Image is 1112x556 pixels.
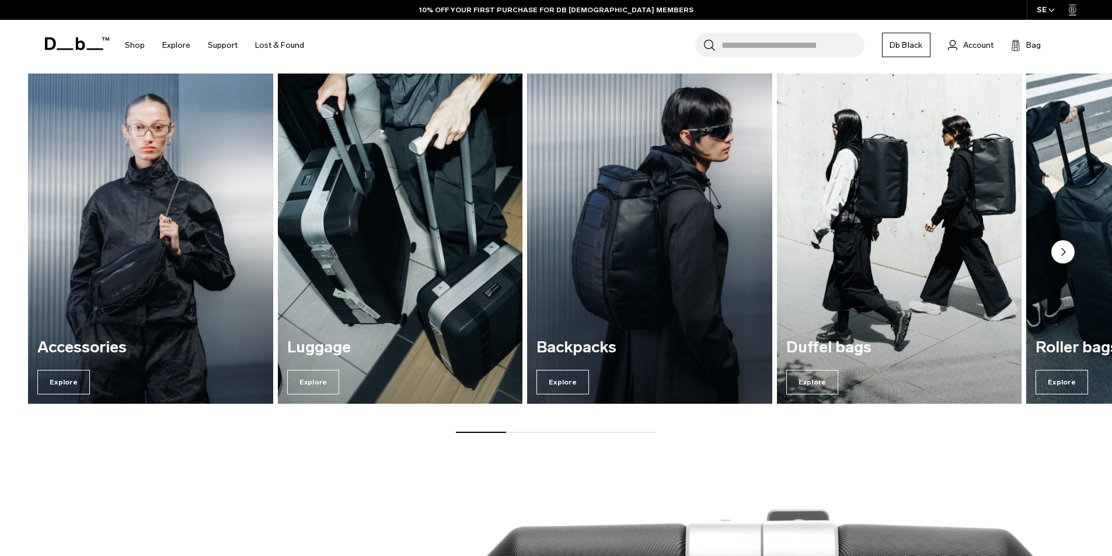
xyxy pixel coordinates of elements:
[527,74,772,404] div: 3 / 7
[786,339,1013,356] h3: Duffel bags
[208,25,238,66] a: Support
[777,74,1022,404] a: Duffel bags Explore
[777,74,1022,404] div: 4 / 7
[948,38,994,52] a: Account
[1051,240,1075,266] button: Next slide
[278,74,523,404] div: 2 / 7
[28,74,273,404] a: Accessories Explore
[1026,39,1041,51] span: Bag
[116,20,313,71] nav: Main Navigation
[536,339,763,356] h3: Backpacks
[786,370,839,394] span: Explore
[125,25,145,66] a: Shop
[28,74,273,404] div: 1 / 7
[536,370,589,394] span: Explore
[882,33,930,57] a: Db Black
[287,339,514,356] h3: Luggage
[287,370,340,394] span: Explore
[419,5,693,15] a: 10% OFF YOUR FIRST PURCHASE FOR DB [DEMOGRAPHIC_DATA] MEMBERS
[963,39,994,51] span: Account
[1011,38,1041,52] button: Bag
[527,74,772,404] a: Backpacks Explore
[278,74,523,404] a: Luggage Explore
[162,25,190,66] a: Explore
[1036,370,1088,394] span: Explore
[255,25,304,66] a: Lost & Found
[37,370,90,394] span: Explore
[37,339,264,356] h3: Accessories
